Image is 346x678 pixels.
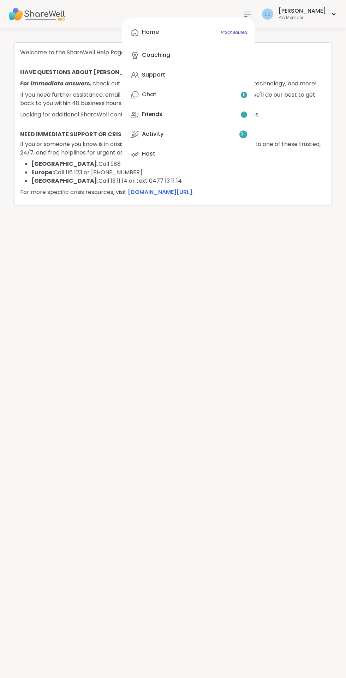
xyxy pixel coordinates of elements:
[20,79,90,87] span: For immediate answers
[262,8,273,20] img: Cyndy
[20,130,326,140] h4: NEED IMMEDIATE SUPPORT OR CRISIS RESOURCES?
[128,47,249,64] a: Coaching
[142,91,156,98] div: Chat
[31,168,326,177] li: Call 116 123 or [PHONE_NUMBER]
[243,111,245,117] span: 1
[279,15,326,21] div: Pro Member
[142,28,159,36] div: Home
[128,146,249,163] a: Host
[20,48,326,57] p: Welcome to the ShareWell Help Page!
[128,86,249,103] a: Chat11
[8,2,65,26] img: ShareWell Nav Logo
[142,51,170,59] div: Coaching
[20,68,326,79] h4: HAVE QUESTIONS ABOUT [PERSON_NAME]?
[240,131,246,137] span: 9 +
[128,106,249,123] a: Friends1
[128,188,192,196] a: [DOMAIN_NAME][URL]
[31,160,99,168] b: [GEOGRAPHIC_DATA]:
[20,91,326,108] p: If you need further assistance, email us at , and we'll do our best to get back to you within 48 ...
[20,140,326,157] p: If you or someone you know is in crisis or contemplating self-harm, please reach out to one of th...
[20,110,326,119] p: Looking for additional ShareWell content? Visit our for more insights and updates.
[31,177,326,185] li: Call 13 11 14 or text 0477 13 11 14
[31,177,99,185] b: [GEOGRAPHIC_DATA]:
[31,160,326,168] li: Call 988
[142,150,155,158] div: Host
[142,110,162,118] div: Friends
[20,188,326,196] p: For more specific crisis resources, visit .
[279,7,326,15] div: [PERSON_NAME]
[31,168,54,176] b: Europe:
[20,79,326,88] p: , check out our for inquiries about membership, billing, technology, and more!
[128,67,249,84] a: Support
[142,130,163,138] div: Activity
[142,71,165,79] div: Support
[221,30,247,35] span: 14 Scheduled
[243,92,245,98] span: 11
[128,126,249,143] a: Activity9+
[128,24,249,41] a: Home14Scheduled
